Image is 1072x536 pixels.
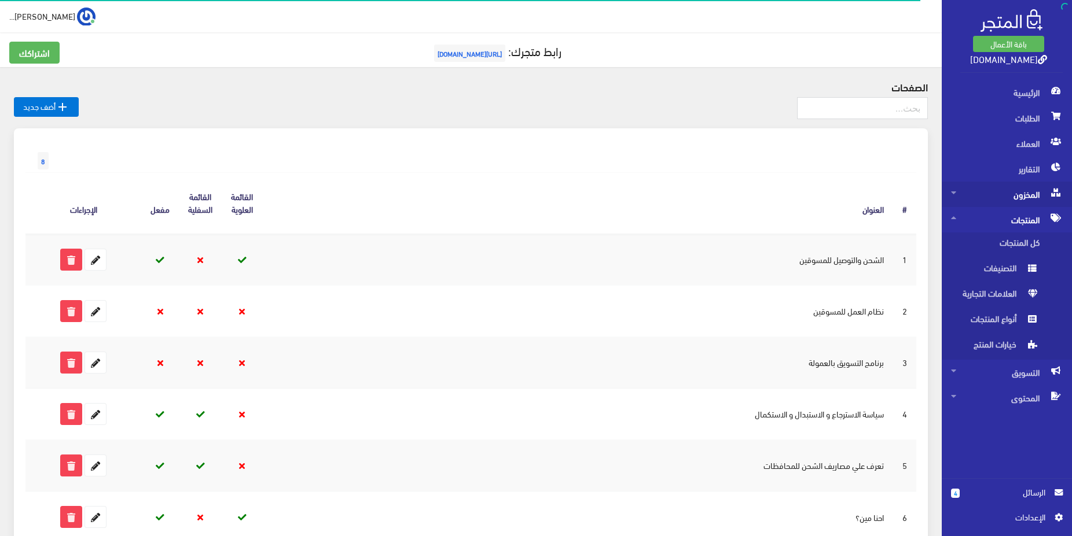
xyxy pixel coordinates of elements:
th: مفعل [141,173,179,234]
a: اشتراكك [9,42,60,64]
span: [PERSON_NAME]... [9,9,75,23]
span: 8 [38,152,49,169]
a: خيارات المنتج [942,334,1072,360]
td: 3 [893,337,916,389]
a: التصنيفات [942,258,1072,283]
span: المحتوى [951,385,1063,411]
th: القائمة السفلية [179,173,222,234]
th: القائمة العلوية [222,173,262,234]
span: خيارات المنتج [951,334,1039,360]
input: بحث... [797,97,928,119]
td: نظام العمل للمسوقين [262,285,893,337]
span: الطلبات [951,105,1063,131]
th: # [893,173,916,234]
span: كل المنتجات [951,232,1039,258]
a: أنواع المنتجات [942,309,1072,334]
td: 2 [893,285,916,337]
a: ... [PERSON_NAME]... [9,7,96,25]
span: الرئيسية [951,80,1063,105]
a: المحتوى [942,385,1072,411]
img: ... [77,8,96,26]
th: الإجراءات [25,173,141,234]
a: المخزون [942,182,1072,207]
a: أضف جديد [14,97,79,117]
span: أنواع المنتجات [951,309,1039,334]
span: التصنيفات [951,258,1039,283]
a: باقة الأعمال [973,36,1044,52]
span: المخزون [951,182,1063,207]
a: اﻹعدادات [951,511,1063,529]
h4: الصفحات [14,81,928,93]
a: الرئيسية [942,80,1072,105]
a: الطلبات [942,105,1072,131]
td: 4 [893,389,916,440]
span: العملاء [951,131,1063,156]
a: التقارير [942,156,1072,182]
span: اﻹعدادات [960,511,1045,523]
a: [DOMAIN_NAME] [970,50,1047,67]
td: سياسة الاسترجاع و الاستبدال و الاستكمال [262,389,893,440]
a: المنتجات [942,207,1072,232]
td: برنامج التسويق بالعمولة [262,337,893,389]
th: العنوان [262,173,893,234]
span: المنتجات [951,207,1063,232]
td: الشحن والتوصيل للمسوقين [262,234,893,286]
iframe: Drift Widget Chat Controller [14,457,58,501]
td: تعرف علي مصاريف الشحن للمحافظات [262,440,893,491]
td: 1 [893,234,916,286]
span: العلامات التجارية [951,283,1039,309]
span: الرسائل [969,486,1045,498]
td: 5 [893,440,916,491]
a: رابط متجرك:[URL][DOMAIN_NAME] [431,40,561,61]
span: 4 [951,489,960,498]
a: العلامات التجارية [942,283,1072,309]
img: . [981,9,1042,32]
a: كل المنتجات [942,232,1072,258]
i:  [56,100,69,114]
span: [URL][DOMAIN_NAME] [434,45,505,62]
span: التسويق [951,360,1063,385]
a: العملاء [942,131,1072,156]
span: التقارير [951,156,1063,182]
a: 4 الرسائل [951,486,1063,511]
